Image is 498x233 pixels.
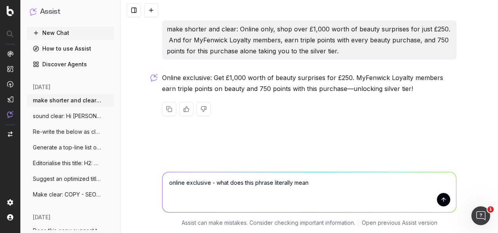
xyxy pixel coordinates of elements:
[30,8,37,15] img: Assist
[27,141,114,154] button: Generate a top-line list of optimised SE
[27,94,114,107] button: make shorter and clear: Online only, sho
[27,27,114,39] button: New Chat
[7,96,13,102] img: Studio
[30,6,111,17] button: Assist
[33,213,51,221] span: [DATE]
[27,173,114,185] button: Suggest an optimized title and descripti
[33,191,102,198] span: Make clear: COPY - SEO & EDITORIAL: E
[471,206,490,225] iframe: Intercom live chat
[7,6,14,16] img: Botify logo
[7,81,13,87] img: Activation
[27,42,114,55] a: How to use Assist
[7,214,13,220] img: My account
[362,219,437,227] a: Open previous Assist version
[27,188,114,201] button: Make clear: COPY - SEO & EDITORIAL: E
[487,206,494,213] span: 1
[27,157,114,169] button: Editorialise this title: H2: TOP OF THE
[40,6,60,17] h1: Assist
[33,159,102,167] span: Editorialise this title: H2: TOP OF THE
[27,110,114,122] button: sound clear: Hi [PERSON_NAME], I hope you're well.
[33,144,102,151] span: Generate a top-line list of optimised SE
[162,72,456,94] p: Online exclusive: Get £1,000 worth of beauty surprises for £250. MyFenwick Loyalty members earn t...
[33,128,102,136] span: Re-write the below as clear notes: Art
[162,172,456,212] textarea: online exclusive - what does this phrase literally mean
[7,111,13,118] img: Assist
[8,131,13,137] img: Switch project
[33,112,102,120] span: sound clear: Hi [PERSON_NAME], I hope you're well.
[167,24,452,56] p: make shorter and clear: Online only, shop over £1,000 worth of beauty surprises for just £250. An...
[33,96,102,104] span: make shorter and clear: Online only, sho
[7,51,13,57] img: Analytics
[182,219,355,227] p: Assist can make mistakes. Consider checking important information.
[33,175,102,183] span: Suggest an optimized title and descripti
[33,83,51,91] span: [DATE]
[150,74,158,82] img: Botify assist logo
[7,199,13,206] img: Setting
[7,66,13,72] img: Intelligence
[27,126,114,138] button: Re-write the below as clear notes: Art
[27,58,114,71] a: Discover Agents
